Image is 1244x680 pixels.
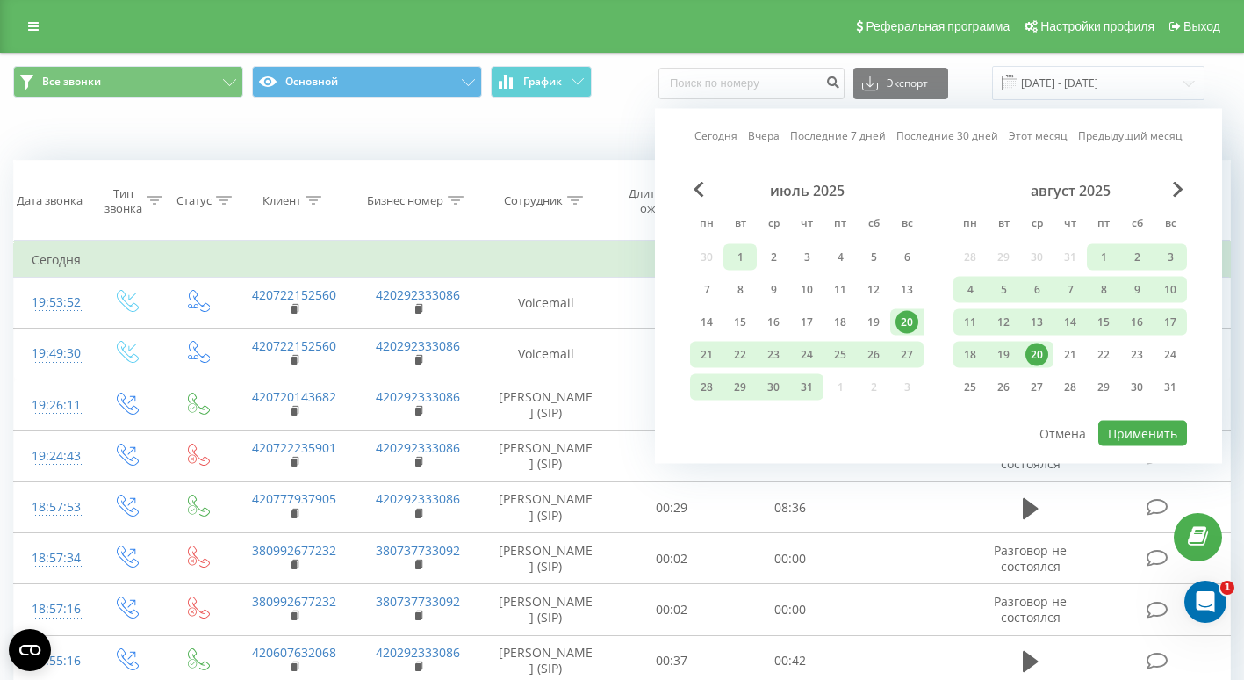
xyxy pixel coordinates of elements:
[757,244,790,271] div: ср 2 июля 2025 г.
[1090,212,1117,238] abbr: пятница
[1024,212,1050,238] abbr: среда
[262,193,301,208] div: Клиент
[723,374,757,401] div: вт 29 июля 2025 г.
[252,388,336,405] a: 420720143682
[32,336,72,371] div: 19:49:30
[1020,277,1053,303] div: ср 6 авг. 2025 г.
[762,311,785,334] div: 16
[1120,374,1154,401] div: сб 30 авг. 2025 г.
[748,127,780,144] a: Вчера
[376,439,460,456] a: 420292333086
[504,193,563,208] div: Сотрудник
[790,374,823,401] div: чт 31 июля 2025 г.
[959,344,982,366] div: 18
[612,329,730,380] td: 00:06
[853,68,948,99] button: Экспорт
[992,376,1015,399] div: 26
[895,311,918,334] div: 20
[992,344,1015,366] div: 19
[857,244,890,271] div: сб 5 июля 2025 г.
[690,182,924,199] div: июль 2025
[795,344,818,366] div: 24
[790,342,823,368] div: чт 24 июля 2025 г.
[987,277,1020,303] div: вт 5 авг. 2025 г.
[794,212,820,238] abbr: четверг
[1087,277,1120,303] div: пт 8 авг. 2025 г.
[13,66,243,98] button: Все звонки
[376,337,460,354] a: 420292333086
[729,311,751,334] div: 15
[957,212,983,238] abbr: понедельник
[992,311,1015,334] div: 12
[612,584,730,635] td: 00:02
[252,337,336,354] a: 420722152560
[731,533,850,584] td: 00:00
[829,311,852,334] div: 18
[376,490,460,507] a: 420292333086
[1183,19,1220,33] span: Выход
[895,279,918,301] div: 13
[757,374,790,401] div: ср 30 июля 2025 г.
[896,127,998,144] a: Последние 30 дней
[479,430,613,481] td: [PERSON_NAME] (SIP)
[1020,342,1053,368] div: ср 20 авг. 2025 г.
[987,309,1020,336] div: вт 12 авг. 2025 г.
[1154,309,1187,336] div: вс 17 авг. 2025 г.
[252,542,336,559] a: 380992677232
[658,68,845,99] input: Поиск по номеру
[1098,421,1187,446] button: Применить
[176,193,212,208] div: Статус
[1220,581,1234,595] span: 1
[1124,212,1150,238] abbr: суббота
[367,193,443,208] div: Бизнес номер
[959,311,982,334] div: 11
[252,286,336,303] a: 420722152560
[1125,279,1148,301] div: 9
[1159,344,1182,366] div: 24
[890,342,924,368] div: вс 27 июля 2025 г.
[1087,342,1120,368] div: пт 22 авг. 2025 г.
[491,66,592,98] button: График
[795,311,818,334] div: 17
[479,533,613,584] td: [PERSON_NAME] (SIP)
[795,246,818,269] div: 3
[252,644,336,661] a: 420607632068
[695,279,718,301] div: 7
[762,344,785,366] div: 23
[612,482,730,533] td: 00:29
[790,244,823,271] div: чт 3 июля 2025 г.
[1025,311,1048,334] div: 13
[1184,581,1226,623] iframe: Intercom live chat
[829,279,852,301] div: 11
[723,309,757,336] div: вт 15 июля 2025 г.
[1120,309,1154,336] div: сб 16 авг. 2025 г.
[862,344,885,366] div: 26
[895,246,918,269] div: 6
[628,186,706,216] div: Длительность ожидания
[823,342,857,368] div: пт 25 июля 2025 г.
[479,329,613,380] td: Voicemail
[612,533,730,584] td: 00:02
[953,182,1187,199] div: август 2025
[823,277,857,303] div: пт 11 июля 2025 г.
[1154,277,1187,303] div: вс 10 авг. 2025 г.
[694,182,704,198] span: Previous Month
[795,279,818,301] div: 10
[731,482,850,533] td: 08:36
[953,374,987,401] div: пн 25 авг. 2025 г.
[829,344,852,366] div: 25
[252,490,336,507] a: 420777937905
[104,186,142,216] div: Тип звонка
[757,342,790,368] div: ср 23 июля 2025 г.
[1092,344,1115,366] div: 22
[1059,344,1082,366] div: 21
[895,344,918,366] div: 27
[1125,311,1148,334] div: 16
[690,309,723,336] div: пн 14 июля 2025 г.
[1092,311,1115,334] div: 15
[729,344,751,366] div: 22
[729,279,751,301] div: 8
[1154,244,1187,271] div: вс 3 авг. 2025 г.
[612,380,730,430] td: 00:16
[731,584,850,635] td: 00:00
